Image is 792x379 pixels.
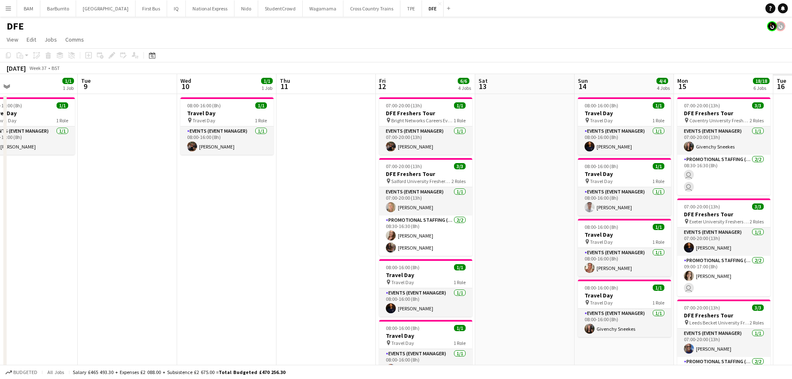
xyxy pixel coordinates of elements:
div: Salary £465 493.30 + Expenses £2 088.00 + Subsistence £2 675.00 = [73,369,285,375]
button: [GEOGRAPHIC_DATA] [76,0,136,17]
span: Comms [65,36,84,43]
span: View [7,36,18,43]
a: Jobs [41,34,60,45]
app-user-avatar: Tim Bodenham [775,21,785,31]
span: All jobs [46,369,66,375]
button: Wagamama [303,0,343,17]
span: Budgeted [13,369,37,375]
span: Total Budgeted £470 256.30 [219,369,285,375]
a: Edit [23,34,39,45]
button: TPE [400,0,422,17]
div: BST [52,65,60,71]
app-user-avatar: Tim Bodenham [767,21,777,31]
button: Cross Country Trains [343,0,400,17]
button: Nido [234,0,258,17]
span: Edit [27,36,36,43]
button: BAM [17,0,40,17]
a: View [3,34,22,45]
button: First Bus [136,0,167,17]
button: StudentCrowd [258,0,303,17]
a: Comms [62,34,87,45]
button: BarBurrito [40,0,76,17]
button: IQ [167,0,186,17]
h1: DFE [7,20,24,32]
button: Budgeted [4,368,39,377]
button: National Express [186,0,234,17]
span: Jobs [44,36,57,43]
button: DFE [422,0,444,17]
div: [DATE] [7,64,26,72]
